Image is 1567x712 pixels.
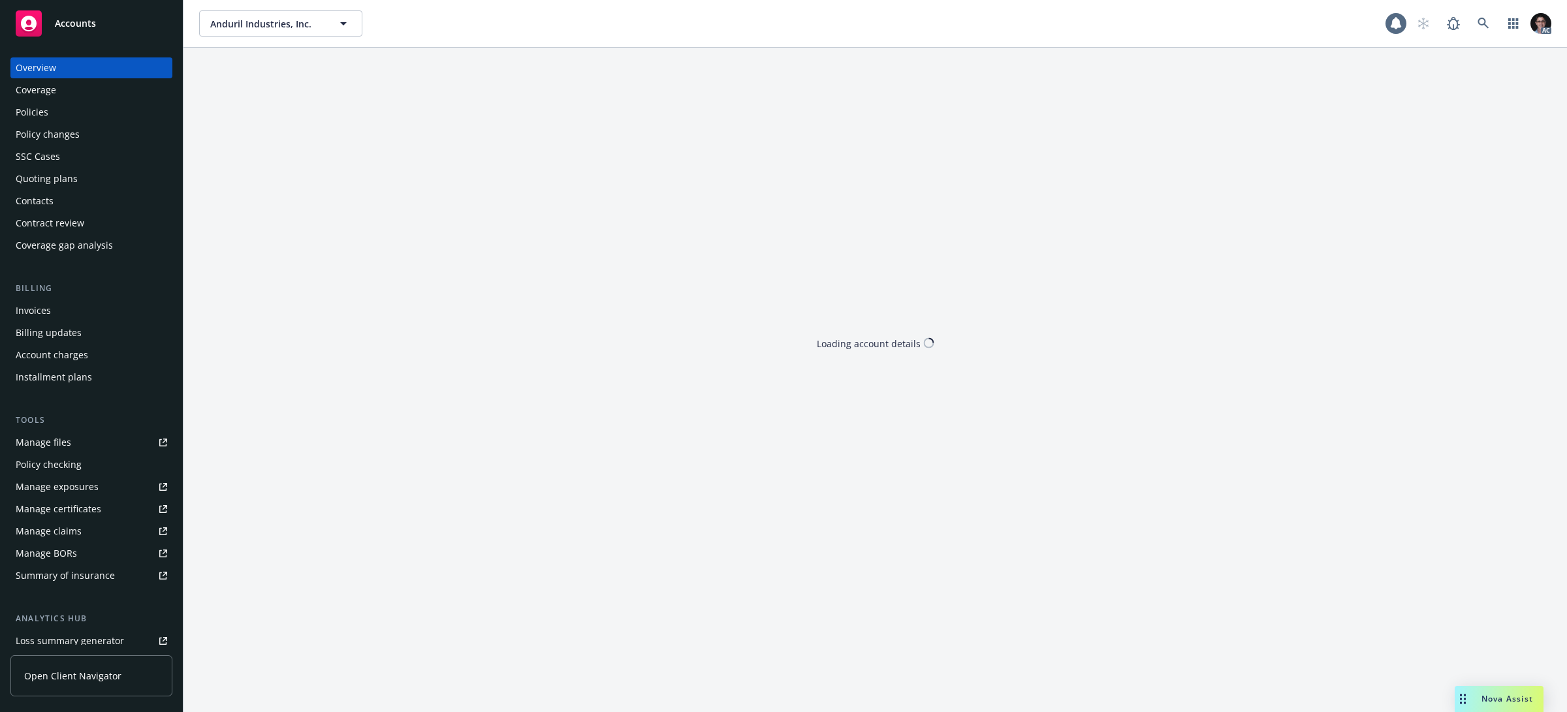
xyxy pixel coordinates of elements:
[16,476,99,497] div: Manage exposures
[10,80,172,101] a: Coverage
[16,124,80,145] div: Policy changes
[10,367,172,388] a: Installment plans
[16,499,101,519] div: Manage certificates
[16,235,113,256] div: Coverage gap analysis
[16,102,48,123] div: Policies
[10,322,172,343] a: Billing updates
[1470,10,1496,37] a: Search
[55,18,96,29] span: Accounts
[1455,686,1543,712] button: Nova Assist
[1455,686,1471,712] div: Drag to move
[16,213,84,234] div: Contract review
[10,191,172,211] a: Contacts
[16,543,77,564] div: Manage BORs
[10,168,172,189] a: Quoting plans
[16,57,56,78] div: Overview
[10,414,172,427] div: Tools
[10,521,172,542] a: Manage claims
[10,454,172,475] a: Policy checking
[10,345,172,365] a: Account charges
[10,5,172,42] a: Accounts
[16,146,60,167] div: SSC Cases
[16,565,115,586] div: Summary of insurance
[16,191,54,211] div: Contacts
[24,669,121,683] span: Open Client Navigator
[16,345,88,365] div: Account charges
[10,499,172,519] a: Manage certificates
[10,543,172,564] a: Manage BORs
[16,630,124,651] div: Loss summary generator
[10,565,172,586] a: Summary of insurance
[16,432,71,453] div: Manage files
[210,17,323,31] span: Anduril Industries, Inc.
[10,300,172,321] a: Invoices
[1481,693,1533,704] span: Nova Assist
[1440,10,1466,37] a: Report a Bug
[16,367,92,388] div: Installment plans
[1500,10,1527,37] a: Switch app
[1530,13,1551,34] img: photo
[16,300,51,321] div: Invoices
[10,612,172,625] div: Analytics hub
[10,630,172,651] a: Loss summary generator
[16,521,82,542] div: Manage claims
[10,57,172,78] a: Overview
[16,80,56,101] div: Coverage
[817,336,921,350] div: Loading account details
[10,235,172,256] a: Coverage gap analysis
[10,432,172,453] a: Manage files
[1410,10,1436,37] a: Start snowing
[16,454,82,475] div: Policy checking
[199,10,362,37] button: Anduril Industries, Inc.
[10,146,172,167] a: SSC Cases
[10,124,172,145] a: Policy changes
[10,213,172,234] a: Contract review
[10,476,172,497] a: Manage exposures
[16,168,78,189] div: Quoting plans
[16,322,82,343] div: Billing updates
[10,102,172,123] a: Policies
[10,282,172,295] div: Billing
